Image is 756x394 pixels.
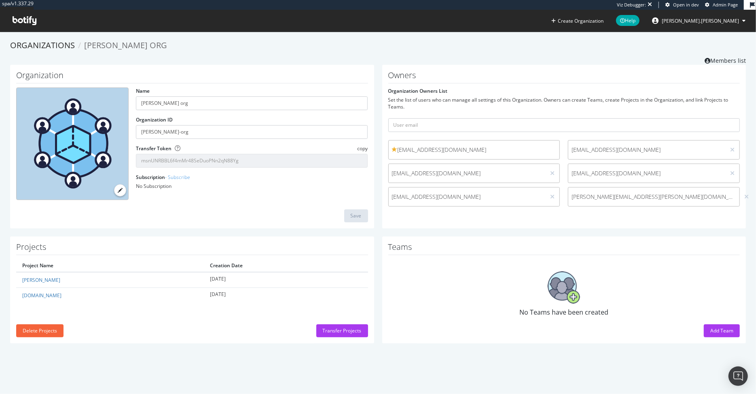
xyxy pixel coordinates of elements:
span: copy [357,145,368,152]
a: Transfer Projects [316,327,368,334]
span: [PERSON_NAME][EMAIL_ADDRESS][PERSON_NAME][DOMAIN_NAME] [572,193,736,201]
a: Organizations [10,40,75,51]
span: [EMAIL_ADDRESS][DOMAIN_NAME] [392,193,542,201]
label: Organization Owners List [388,87,448,94]
span: [PERSON_NAME] org [84,40,167,51]
span: Open in dev [673,2,699,8]
h1: Teams [388,243,740,255]
a: [DOMAIN_NAME] [22,292,61,299]
div: Set the list of users who can manage all settings of this Organization. Owners can create Teams, ... [388,96,740,110]
button: Delete Projects [16,324,64,337]
div: No Subscription [136,183,368,190]
div: Delete Projects [23,327,57,334]
h1: Projects [16,243,368,255]
h1: Organization [16,71,368,83]
a: Admin Page [705,2,738,8]
input: name [136,96,368,110]
button: Save [344,209,368,222]
h1: Owners [388,71,740,83]
label: Organization ID [136,116,173,123]
div: Transfer Projects [323,327,362,334]
button: [PERSON_NAME].[PERSON_NAME] [646,14,752,27]
th: Project Name [16,259,204,272]
div: Save [351,212,362,219]
span: Admin Page [713,2,738,8]
div: Add Team [710,327,733,334]
img: No Teams have been created [548,271,580,304]
input: Organization ID [136,125,368,139]
a: Delete Projects [16,327,64,334]
label: Transfer Token [136,145,172,152]
div: Viz Debugger: [617,2,646,8]
a: [PERSON_NAME] [22,277,60,283]
label: Name [136,87,150,94]
div: Open Intercom Messenger [728,366,748,386]
a: Members list [705,55,746,65]
button: Transfer Projects [316,324,368,337]
td: [DATE] [204,288,368,303]
span: [EMAIL_ADDRESS][DOMAIN_NAME] [572,146,722,154]
span: No Teams have been created [519,308,608,317]
th: Creation Date [204,259,368,272]
span: [EMAIL_ADDRESS][DOMAIN_NAME] [392,146,557,154]
ol: breadcrumbs [10,40,746,51]
span: [EMAIL_ADDRESS][DOMAIN_NAME] [572,169,722,177]
span: ryan.flanagan [662,17,739,24]
label: Subscription [136,174,190,181]
a: Add Team [704,327,740,334]
a: Open in dev [665,2,699,8]
span: [EMAIL_ADDRESS][DOMAIN_NAME] [392,169,542,177]
input: User email [388,118,740,132]
button: Create Organization [551,17,604,25]
a: - Subscribe [165,174,190,181]
span: Help [616,15,640,26]
button: Add Team [704,324,740,337]
td: [DATE] [204,272,368,288]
